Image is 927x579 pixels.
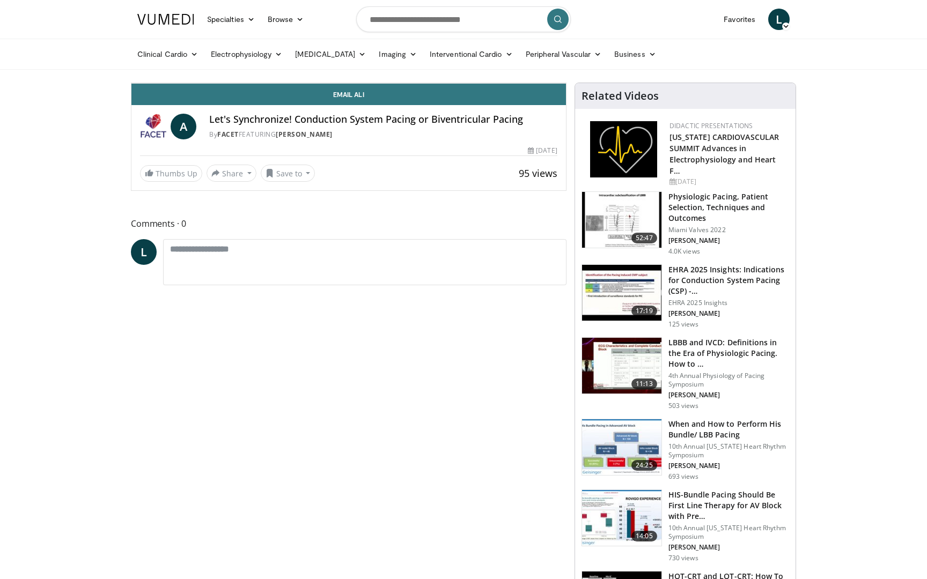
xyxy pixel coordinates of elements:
video-js: Video Player [131,83,566,84]
a: L [768,9,790,30]
span: 11:13 [631,378,657,389]
p: 125 views [668,320,698,329]
p: [PERSON_NAME] [668,462,789,470]
a: Business [608,43,663,65]
div: By FEATURING [209,130,557,139]
a: Peripheral Vascular [519,43,608,65]
img: 62bf89af-a4c3-4b3c-90b3-0af38275aae3.150x105_q85_crop-smart_upscale.jpg [582,338,661,394]
a: [MEDICAL_DATA] [289,43,372,65]
a: [PERSON_NAME] [276,130,333,139]
p: 503 views [668,402,698,410]
a: Imaging [372,43,423,65]
a: Thumbs Up [140,165,202,182]
a: Email Ali [131,84,566,105]
h3: HIS-Bundle Pacing Should Be First Line Therapy for AV Block with Pre… [668,489,789,522]
a: 52:47 Physiologic Pacing, Patient Selection, Techniques and Outcomes Miami Valves 2022 [PERSON_NA... [582,191,789,256]
p: 730 views [668,554,698,562]
input: Search topics, interventions [356,6,571,32]
a: 14:05 HIS-Bundle Pacing Should Be First Line Therapy for AV Block with Pre… 10th Annual [US_STATE... [582,489,789,562]
button: Share [207,165,256,182]
h3: Physiologic Pacing, Patient Selection, Techniques and Outcomes [668,191,789,224]
p: [PERSON_NAME] [668,543,789,552]
img: VuMedi Logo [137,14,194,25]
p: [PERSON_NAME] [668,236,789,245]
span: 95 views [519,167,557,180]
img: 1860aa7a-ba06-47e3-81a4-3dc728c2b4cf.png.150x105_q85_autocrop_double_scale_upscale_version-0.2.png [590,121,657,177]
img: FACET [140,114,166,139]
span: 17:19 [631,306,657,316]
a: 11:13 LBBB and IVCD: Definitions in the Era of Physiologic Pacing. How to … 4th Annual Physiology... [582,337,789,410]
div: Didactic Presentations [669,121,787,131]
a: L [131,239,157,265]
div: [DATE] [528,146,557,155]
h3: EHRA 2025 Insights: Indications for Conduction System Pacing (CSP) -… [668,264,789,296]
a: FACET [217,130,239,139]
span: Comments 0 [131,217,566,231]
div: [DATE] [669,177,787,187]
span: 14:05 [631,531,657,541]
img: 1190cdae-34f8-4da3-8a3e-0c6a588fe0e0.150x105_q85_crop-smart_upscale.jpg [582,265,661,321]
button: Save to [261,165,315,182]
p: Miami Valves 2022 [668,226,789,234]
a: Favorites [717,9,762,30]
span: 24:25 [631,460,657,471]
p: [PERSON_NAME] [668,309,789,318]
h4: Related Videos [582,90,659,102]
h4: Let's Synchronize! Conduction System Pacing or Biventricular Pacing [209,114,557,125]
p: EHRA 2025 Insights [668,299,789,307]
p: 4.0K views [668,247,700,256]
a: [US_STATE] CARDIOVASCULAR SUMMIT Advances in Electrophysiology and Heart F… [669,132,779,176]
img: 6e00c706-d2f4-412f-bb74-281dc1f444ac.150x105_q85_crop-smart_upscale.jpg [582,490,661,546]
a: 17:19 EHRA 2025 Insights: Indications for Conduction System Pacing (CSP) -… EHRA 2025 Insights [P... [582,264,789,329]
a: Specialties [201,9,261,30]
a: A [171,114,196,139]
a: Browse [261,9,311,30]
a: 24:25 When and How to Perform His Bundle/ LBB Pacing 10th Annual [US_STATE] Heart Rhythm Symposiu... [582,419,789,481]
a: Interventional Cardio [423,43,519,65]
img: afb51a12-79cb-48e6-a9ec-10161d1361b5.150x105_q85_crop-smart_upscale.jpg [582,192,661,248]
img: 26f76bec-f21f-4033-a509-d318a599fea9.150x105_q85_crop-smart_upscale.jpg [582,419,661,475]
h3: When and How to Perform His Bundle/ LBB Pacing [668,419,789,440]
a: Clinical Cardio [131,43,204,65]
span: 52:47 [631,233,657,243]
p: [PERSON_NAME] [668,391,789,399]
p: 693 views [668,472,698,481]
p: 10th Annual [US_STATE] Heart Rhythm Symposium [668,442,789,459]
h3: LBBB and IVCD: Definitions in the Era of Physiologic Pacing. How to … [668,337,789,369]
p: 10th Annual [US_STATE] Heart Rhythm Symposium [668,524,789,541]
a: Electrophysiology [204,43,289,65]
p: 4th Annual Physiology of Pacing Symposium [668,372,789,389]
